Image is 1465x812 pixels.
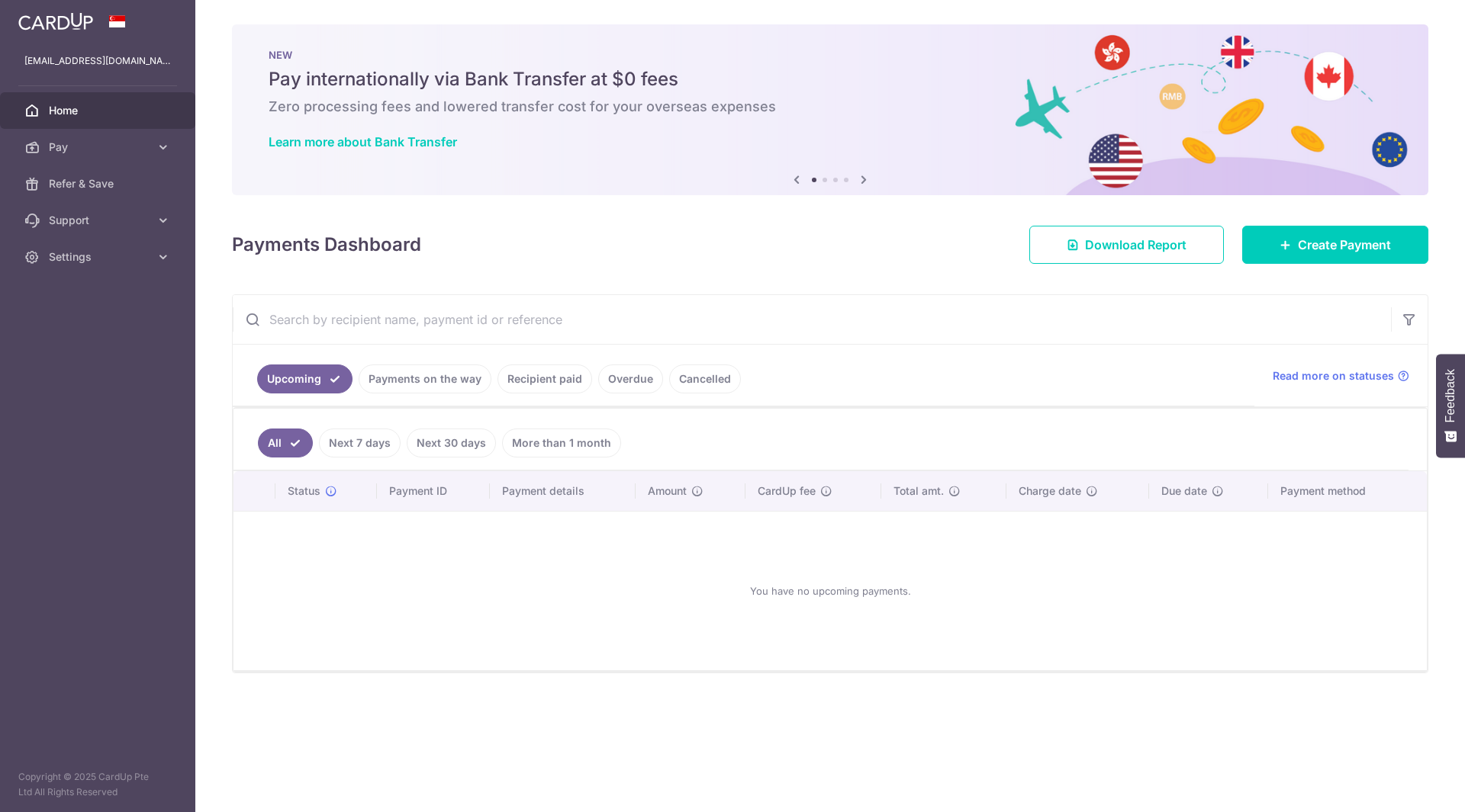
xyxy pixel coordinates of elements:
[288,483,320,499] span: Status
[1242,226,1428,264] a: Create Payment
[18,12,93,30] img: CardUp
[1436,354,1465,457] button: Feedback - Show survey
[497,364,592,393] a: Recipient paid
[1273,368,1394,384] span: Read more on statuses
[257,364,353,393] a: Upcoming
[1161,483,1207,499] span: Due date
[49,103,150,118] span: Home
[758,483,816,499] span: CardUp fee
[269,98,1392,116] h6: Zero processing fees and lowered transfer cost for your overseas expenses
[1273,368,1409,384] a: Read more on statuses
[377,471,490,511] th: Payment ID
[49,176,150,191] span: Refer & Save
[269,49,1392,61] p: NEW
[407,428,496,457] a: Next 30 days
[1019,483,1081,499] span: Charge date
[502,428,621,457] a: More than 1 month
[1268,471,1427,511] th: Payment method
[252,524,1409,658] div: You have no upcoming payments.
[893,483,944,499] span: Total amt.
[598,364,663,393] a: Overdue
[1298,236,1391,254] span: Create Payment
[669,364,741,393] a: Cancelled
[24,53,171,69] p: [EMAIL_ADDRESS][DOMAIN_NAME]
[49,213,150,228] span: Support
[269,67,1392,91] h5: Pay internationally via Bank Transfer at $0 fees
[232,231,421,258] h4: Payments Dashboard
[648,483,687,499] span: Amount
[49,249,150,265] span: Settings
[1029,226,1224,264] a: Download Report
[269,134,457,149] a: Learn more about Bank Transfer
[1085,236,1186,254] span: Download Report
[359,364,491,393] a: Payments on the way
[1444,369,1457,422] span: Feedback
[319,428,401,457] a: Next 7 days
[233,295,1391,344] input: Search by recipient name, payment id or reference
[490,471,636,511] th: Payment details
[49,140,150,155] span: Pay
[232,24,1428,195] img: Bank transfer banner
[258,428,313,457] a: All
